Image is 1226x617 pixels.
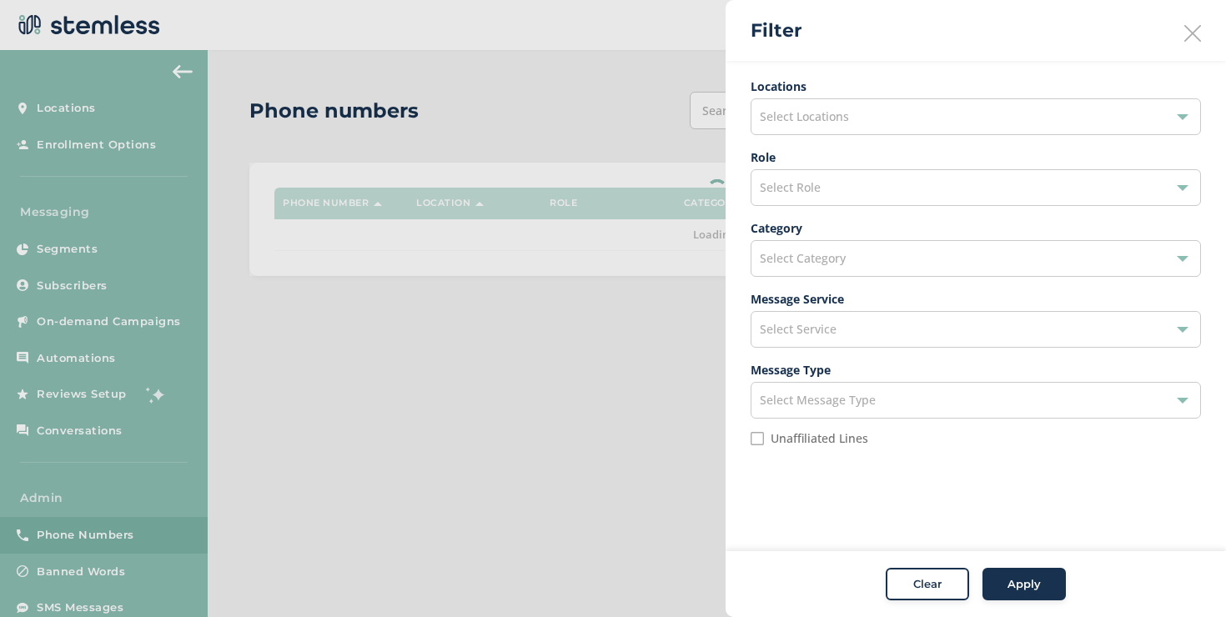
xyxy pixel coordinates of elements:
span: Select Service [760,321,837,337]
iframe: Chat Widget [1143,537,1226,617]
label: Message Service [751,290,1201,308]
span: Select Role [760,179,821,195]
label: Unaffiliated Lines [771,433,868,444]
span: Select Category [760,250,846,266]
label: Locations [751,78,1201,95]
label: Message Type [751,361,1201,379]
span: Clear [913,576,942,593]
span: Select Message Type [760,392,876,408]
h2: Filter [751,17,801,44]
span: Select Locations [760,108,849,124]
span: Apply [1007,576,1041,593]
button: Clear [886,568,969,601]
label: Category [751,219,1201,237]
label: Role [751,148,1201,166]
button: Apply [982,568,1066,601]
